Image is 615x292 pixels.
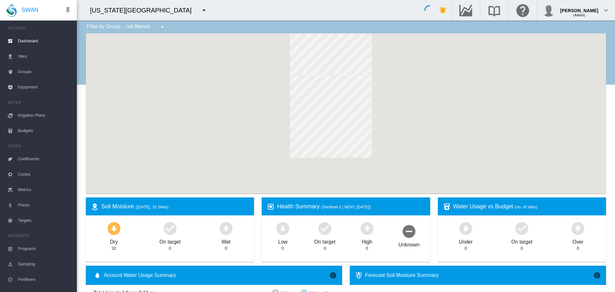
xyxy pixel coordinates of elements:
[18,213,72,228] span: Targets
[577,246,579,251] div: 0
[593,271,601,279] md-icon: icon-information
[18,272,72,287] span: Fertilisers
[459,236,473,246] div: Under
[18,123,72,138] span: Budgets
[572,236,583,246] div: Over
[18,64,72,79] span: Groups
[359,221,375,236] md-icon: icon-arrow-up-bold-circle
[18,79,72,95] span: Equipment
[8,141,72,151] span: CROPS
[515,204,537,209] span: (no. of sites)
[110,236,118,246] div: Dry
[443,203,451,211] md-icon: icon-cup-water
[542,4,555,17] img: profile.jpg
[515,6,530,14] md-icon: Click here for help
[362,236,372,246] div: High
[314,236,335,246] div: On target
[511,236,532,246] div: On target
[18,151,72,167] span: Coefficients
[366,246,368,251] div: 0
[18,108,72,123] span: Irrigation Plans
[18,167,72,182] span: Cycles
[365,272,593,279] div: Forecast Soil Moisture Summary
[218,221,234,236] md-icon: icon-arrow-up-bold-circle
[275,221,291,236] md-icon: icon-arrow-down-bold-circle
[267,203,275,211] md-icon: icon-heart-box-outline
[18,241,72,256] span: Programs
[277,203,425,211] div: Health Summary
[198,4,210,17] button: icon-menu-down
[18,197,72,213] span: Prices
[401,223,417,239] md-icon: icon-minus-circle
[487,6,502,14] md-icon: Search the knowledge base
[560,5,598,11] div: [PERSON_NAME]
[111,246,116,251] div: 32
[6,4,17,17] img: SWAN-Landscape-Logo-Colour-drop.png
[136,204,168,209] span: ([DATE], 32 Sites)
[282,246,284,251] div: 0
[355,271,363,279] md-icon: icon-thermometer-lines
[169,246,171,251] div: 0
[101,203,249,211] div: Soil Moisture
[453,203,601,211] div: Water Usage vs Budget
[321,204,371,209] span: (Sentinel-2 | NDVI, [DATE])
[90,6,197,15] div: [US_STATE][GEOGRAPHIC_DATA]
[278,236,287,246] div: Low
[18,33,72,49] span: Dashboard
[573,13,585,17] span: (Admin)
[521,246,523,251] div: 0
[104,272,329,279] span: Account Water Usage Summary
[21,6,38,14] span: SWAN
[458,221,473,236] md-icon: icon-arrow-down-bold-circle
[18,182,72,197] span: Metrics
[162,221,178,236] md-icon: icon-checkbox-marked-circle
[18,49,72,64] span: Sites
[222,236,231,246] div: Wet
[570,221,586,236] md-icon: icon-arrow-up-bold-circle
[602,6,610,14] md-icon: icon-chevron-down
[18,256,72,272] span: Sampling
[439,6,447,14] md-icon: icon-bell-ring
[437,4,449,17] button: icon-bell-ring
[200,6,208,14] md-icon: icon-menu-down
[106,221,122,236] md-icon: icon-arrow-down-bold-circle
[317,221,332,236] md-icon: icon-checkbox-marked-circle
[91,203,99,211] md-icon: icon-map-marker-radius
[82,21,171,33] div: Filter by Group: - not filtered -
[64,6,72,14] md-icon: icon-pin
[225,246,227,251] div: 0
[329,271,337,279] md-icon: icon-information
[464,246,467,251] div: 0
[514,221,529,236] md-icon: icon-checkbox-marked-circle
[458,6,473,14] md-icon: Go to the Data Hub
[160,236,181,246] div: On target
[324,246,326,251] div: 0
[156,21,169,33] button: icon-menu-down
[398,239,420,248] div: Unknown
[159,23,166,31] md-icon: icon-menu-down
[94,271,101,279] md-icon: icon-water
[8,23,72,33] span: ACCOUNT
[8,97,72,108] span: WATER
[8,231,72,241] span: NUTRIENTS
